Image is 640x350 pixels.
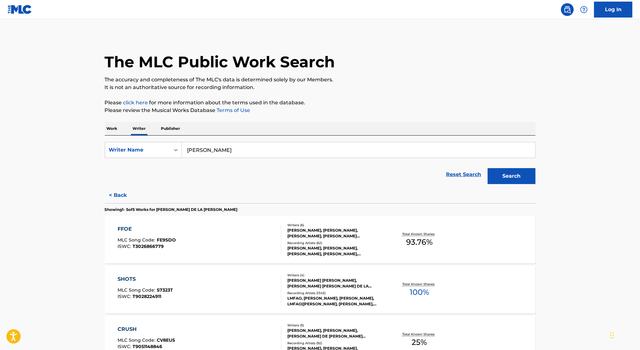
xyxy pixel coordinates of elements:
[287,223,384,227] div: Writers ( 6 )
[287,273,384,278] div: Writers ( 4 )
[488,168,536,184] button: Search
[105,107,536,114] p: Please review the Musical Works Database
[578,3,590,16] div: Help
[402,282,436,287] p: Total Known Shares:
[133,294,161,299] span: T9028224911
[118,325,175,333] div: CRUSH
[105,122,119,135] p: Work
[561,3,574,16] a: Public Search
[118,243,133,249] span: ISWC :
[118,237,157,243] span: MLC Song Code :
[287,291,384,295] div: Recording Artists ( 1345 )
[287,227,384,239] div: [PERSON_NAME], [PERSON_NAME], [PERSON_NAME], [PERSON_NAME] [PERSON_NAME] [PERSON_NAME], [PERSON_N...
[105,142,536,187] form: Search Form
[157,287,173,293] span: S7323T
[105,216,536,264] a: FFOEMLC Song Code:FE9SDOISWC:T3026866779Writers (6)[PERSON_NAME], [PERSON_NAME], [PERSON_NAME], [...
[109,146,166,154] div: Writer Name
[131,122,148,135] p: Writer
[133,243,164,249] span: T3026866779
[410,287,429,298] span: 100 %
[118,275,173,283] div: SHOTS
[118,337,157,343] span: MLC Song Code :
[118,294,133,299] span: ISWC :
[412,337,427,348] span: 25 %
[287,278,384,289] div: [PERSON_NAME] [PERSON_NAME], [PERSON_NAME] [PERSON_NAME] DE LA [PERSON_NAME], [PERSON_NAME]
[105,187,143,203] button: < Back
[105,266,536,314] a: SHOTSMLC Song Code:S7323TISWC:T9028224911Writers (4)[PERSON_NAME] [PERSON_NAME], [PERSON_NAME] [P...
[287,341,384,346] div: Recording Artists ( 92 )
[580,6,588,13] img: help
[105,52,335,71] h1: The MLC Public Work Search
[287,323,384,328] div: Writers ( 5 )
[402,332,436,337] p: Total Known Shares:
[287,241,384,245] div: Recording Artists ( 62 )
[608,319,640,350] iframe: Chat Widget
[564,6,571,13] img: search
[105,99,536,107] p: Please for more information about the terms used in the database.
[443,168,485,182] a: Reset Search
[105,76,536,84] p: The accuracy and completeness of The MLC's data is determined solely by our Members.
[133,344,162,349] span: T9051148846
[594,2,632,18] a: Log In
[402,232,436,236] p: Total Known Shares:
[123,100,148,106] a: click here
[118,287,157,293] span: MLC Song Code :
[105,84,536,91] p: It is not an authoritative source for recording information.
[406,236,433,248] span: 93.76 %
[105,207,238,212] p: Showing 1 - 5 of 5 Works for [PERSON_NAME] DE LA [PERSON_NAME]
[216,107,250,113] a: Terms of Use
[159,122,182,135] p: Publisher
[287,328,384,339] div: [PERSON_NAME], [PERSON_NAME], [PERSON_NAME] DE [PERSON_NAME] [PERSON_NAME] [PERSON_NAME]
[8,5,32,14] img: MLC Logo
[157,337,175,343] span: CV8EU5
[118,225,176,233] div: FFOE
[287,295,384,307] div: LMFAO, [PERSON_NAME], [PERSON_NAME], LMFAO|[PERSON_NAME], [PERSON_NAME], [PERSON_NAME]
[287,245,384,257] div: [PERSON_NAME], [PERSON_NAME], [PERSON_NAME], [PERSON_NAME], [PERSON_NAME]
[157,237,176,243] span: FE9SDO
[118,344,133,349] span: ISWC :
[610,326,614,345] div: Drag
